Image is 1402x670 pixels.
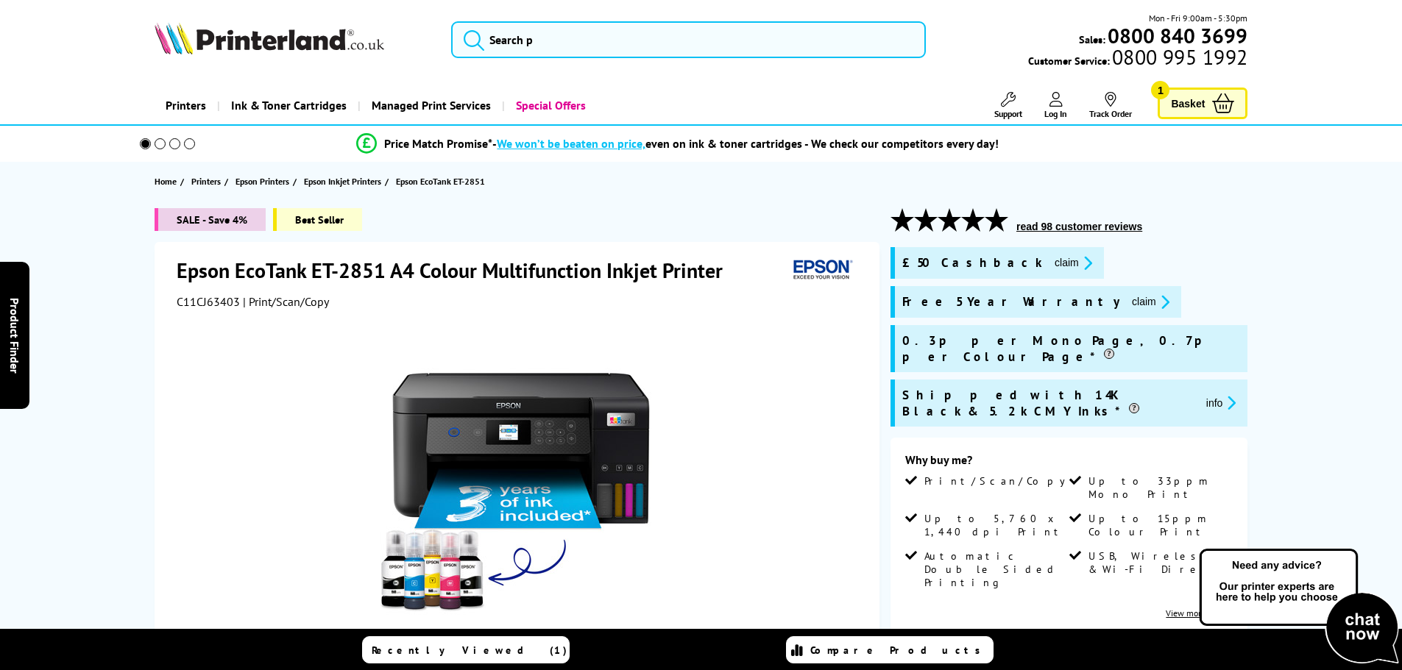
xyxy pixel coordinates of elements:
span: Home [155,174,177,189]
a: Printers [191,174,224,189]
span: Epson Inkjet Printers [304,174,381,189]
span: Free 5 Year Warranty [902,293,1120,310]
input: Search p [451,21,926,58]
li: modal_Promise [120,131,1236,157]
span: USB, Wireless & Wi-Fi Direct [1088,549,1230,576]
img: Open Live Chat window [1196,546,1402,667]
span: Shipped with 14K Black & 5.2k CMY Inks* [902,387,1194,419]
a: Printers [155,87,217,124]
span: Support [994,108,1022,119]
a: 0800 840 3699 [1105,29,1247,43]
span: 1 [1151,81,1169,99]
span: Printers [191,174,221,189]
button: read 98 customer reviews [1012,220,1147,233]
span: We won’t be beaten on price, [497,136,645,151]
span: Product Finder [7,297,22,373]
button: promo-description [1127,293,1174,310]
b: 0800 840 3699 [1108,22,1247,49]
a: Compare Products [786,636,994,663]
a: Recently Viewed (1) [362,636,570,663]
span: £50 Cashback [902,254,1043,271]
a: Home [155,174,180,189]
span: Customer Service: [1028,50,1247,68]
a: View more details [1166,607,1233,619]
span: Up to 33ppm Mono Print [1088,474,1230,501]
span: 0800 995 1992 [1110,50,1247,64]
span: Price Match Promise* [384,136,492,151]
button: promo-description [1202,394,1241,411]
span: SALE - Save 4% [155,208,266,231]
span: C11CJ63403 [177,294,240,309]
a: Special Offers [502,87,597,124]
button: promo-description [1050,254,1097,271]
span: Recently Viewed (1) [372,644,567,657]
span: Automatic Double Sided Printing [924,549,1066,589]
a: Epson Inkjet Printers [304,174,385,189]
span: 0.3p per Mono Page, 0.7p per Colour Page* [902,332,1240,365]
span: Ink & Toner Cartridges [231,87,347,124]
span: Epson EcoTank ET-2851 [396,176,485,187]
div: Why buy me? [905,452,1233,474]
img: Epson [787,257,855,284]
a: Support [994,92,1022,119]
span: | Print/Scan/Copy [243,294,329,309]
h1: Epson EcoTank ET-2851 A4 Colour Multifunction Inkjet Printer [177,257,737,284]
span: Sales: [1079,32,1105,46]
a: Managed Print Services [358,87,502,124]
span: Mon - Fri 9:00am - 5:30pm [1149,11,1247,25]
a: Ink & Toner Cartridges [217,87,358,124]
a: Basket 1 [1158,88,1247,119]
span: Epson Printers [236,174,289,189]
span: Up to 15ppm Colour Print [1088,512,1230,538]
span: Print/Scan/Copy [924,474,1076,488]
span: Best Seller [273,208,362,231]
span: Compare Products [810,644,988,657]
span: Up to 5,760 x 1,440 dpi Print [924,512,1066,538]
a: Log In [1044,92,1067,119]
img: Epson EcoTank ET-2851 [375,338,663,627]
div: - even on ink & toner cartridges - We check our competitors every day! [492,136,999,151]
span: Log In [1044,108,1067,119]
a: Track Order [1089,92,1132,119]
a: Epson Printers [236,174,293,189]
span: Basket [1171,93,1205,113]
a: Printerland Logo [155,22,433,57]
img: Printerland Logo [155,22,384,54]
